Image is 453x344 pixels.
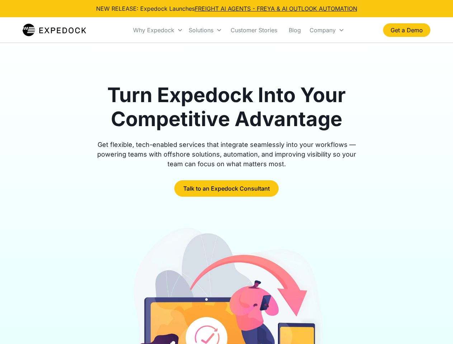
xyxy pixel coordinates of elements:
[186,18,225,42] div: Solutions
[417,310,453,344] iframe: Chat Widget
[23,23,86,37] img: Expedock Logo
[283,18,307,42] a: Blog
[23,23,86,37] a: home
[89,140,364,169] div: Get flexible, tech-enabled services that integrate seamlessly into your workflows — powering team...
[225,18,283,42] a: Customer Stories
[195,5,357,12] a: FREIGHT AI AGENTS - FREYA & AI OUTLOOK AUTOMATION
[383,23,430,37] a: Get a Demo
[189,27,213,34] div: Solutions
[89,83,364,131] h1: Turn Expedock Into Your Competitive Advantage
[310,27,336,34] div: Company
[130,18,186,42] div: Why Expedock
[133,27,174,34] div: Why Expedock
[96,4,357,13] div: NEW RELEASE: Expedock Launches
[307,18,347,42] div: Company
[174,180,279,197] a: Talk to an Expedock Consultant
